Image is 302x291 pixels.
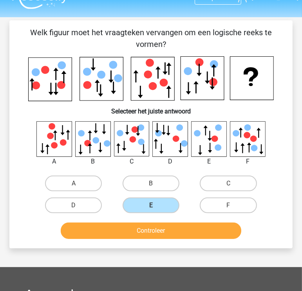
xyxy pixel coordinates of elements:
div: C [108,157,156,166]
label: E [123,198,179,213]
label: A [45,176,102,191]
div: F [224,157,271,166]
div: D [146,157,194,166]
div: B [69,157,117,166]
button: Controleer [61,223,242,239]
p: Welk figuur moet het vraagteken vervangen om een logische reeks te vormen? [22,27,280,50]
div: A [31,157,78,166]
label: B [123,176,179,191]
div: E [185,157,233,166]
label: C [200,176,257,191]
label: F [200,198,257,213]
h6: Selecteer het juiste antwoord [22,101,280,115]
label: D [45,198,102,213]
